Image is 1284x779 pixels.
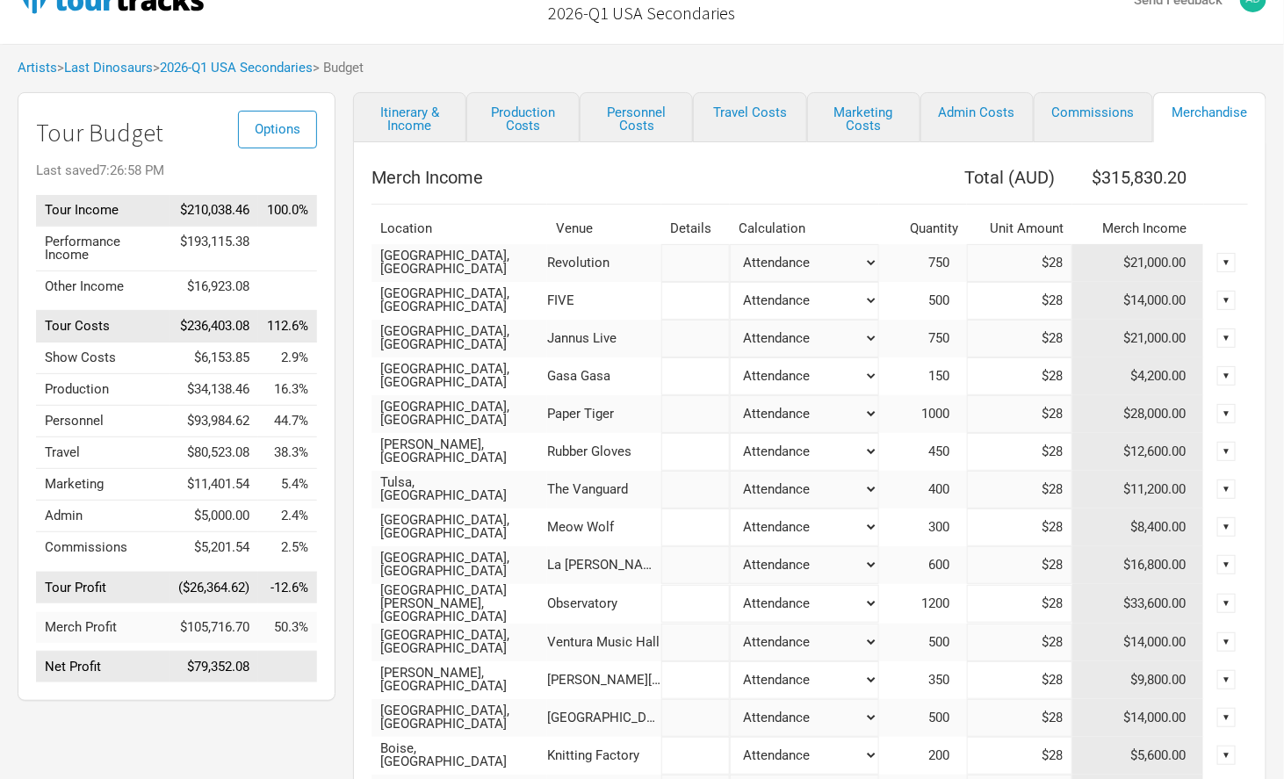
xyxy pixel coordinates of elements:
[258,374,317,406] td: Production as % of Tour Income
[928,292,967,308] span: 500
[64,60,153,76] a: Last Dinosaurs
[170,652,258,683] td: $79,352.08
[1217,442,1237,461] div: ▼
[353,92,466,142] a: Itinerary & Income
[547,320,661,357] td: Jannus Live
[1217,517,1237,537] div: ▼
[1217,708,1237,727] div: ▼
[1072,213,1204,244] th: Merch Income
[170,406,258,437] td: $93,984.62
[547,699,661,737] td: [GEOGRAPHIC_DATA]
[547,395,661,433] td: Paper Tiger
[258,270,317,302] td: Other Income as % of Tour Income
[1072,244,1204,282] td: $21,000.00
[170,270,258,302] td: $16,923.08
[1072,471,1204,509] td: $11,200.00
[967,213,1072,244] th: Unit Amount
[547,661,661,699] td: [PERSON_NAME][GEOGRAPHIC_DATA][PERSON_NAME]
[967,395,1072,433] input: per head
[967,737,1072,775] input: per head
[371,471,547,509] td: Tulsa, [GEOGRAPHIC_DATA]
[967,357,1072,395] input: per head
[371,244,547,282] td: [GEOGRAPHIC_DATA], [GEOGRAPHIC_DATA]
[57,61,153,75] span: >
[1072,160,1204,195] th: $315,830.20
[921,406,967,422] span: 1000
[371,509,547,546] td: [GEOGRAPHIC_DATA], [GEOGRAPHIC_DATA]
[258,406,317,437] td: Personnel as % of Tour Income
[547,213,661,244] th: Venue
[371,624,547,661] td: [GEOGRAPHIC_DATA], [GEOGRAPHIC_DATA]
[170,311,258,343] td: $236,403.08
[920,92,1034,142] a: Admin Costs
[371,160,879,195] th: Merch Income
[967,661,1072,699] input: per head
[170,469,258,501] td: $11,401.54
[170,501,258,532] td: $5,000.00
[549,4,736,23] h2: 2026-Q1 USA Secondaries
[371,584,547,624] td: [GEOGRAPHIC_DATA][PERSON_NAME], [GEOGRAPHIC_DATA]
[928,255,967,270] span: 750
[547,244,661,282] td: Revolution
[258,226,317,270] td: Performance Income as % of Tour Income
[1217,555,1237,574] div: ▼
[36,195,170,227] td: Tour Income
[1072,433,1204,471] td: $12,600.00
[160,60,313,76] a: 2026-Q1 USA Secondaries
[1034,92,1153,142] a: Commissions
[238,111,317,148] button: Options
[547,737,661,775] td: Knitting Factory
[170,532,258,564] td: $5,201.54
[36,406,170,437] td: Personnel
[371,661,547,699] td: [PERSON_NAME], [GEOGRAPHIC_DATA]
[807,92,920,142] a: Marketing Costs
[371,395,547,433] td: [GEOGRAPHIC_DATA], [GEOGRAPHIC_DATA]
[371,320,547,357] td: [GEOGRAPHIC_DATA], [GEOGRAPHIC_DATA]
[928,481,967,497] span: 400
[371,737,547,775] td: Boise, [GEOGRAPHIC_DATA]
[928,747,967,763] span: 200
[921,595,967,611] span: 1200
[1217,746,1237,765] div: ▼
[258,343,317,374] td: Show Costs as % of Tour Income
[170,437,258,469] td: $80,523.08
[170,612,258,643] td: $105,716.70
[967,546,1072,584] input: per head
[466,92,580,142] a: Production Costs
[371,282,547,320] td: [GEOGRAPHIC_DATA], [GEOGRAPHIC_DATA]
[36,501,170,532] td: Admin
[153,61,313,75] span: >
[1072,282,1204,320] td: $14,000.00
[928,557,967,573] span: 600
[928,368,967,384] span: 150
[170,374,258,406] td: $34,138.46
[258,501,317,532] td: Admin as % of Tour Income
[967,320,1072,357] input: per head
[258,572,317,603] td: Tour Profit as % of Tour Income
[967,244,1072,282] input: per head
[1072,661,1204,699] td: $9,800.00
[547,546,661,584] td: La [PERSON_NAME]
[730,213,879,244] th: Calculation
[661,213,730,244] th: Details
[1217,253,1237,272] div: ▼
[1072,546,1204,584] td: $16,800.00
[1217,328,1237,348] div: ▼
[1072,624,1204,661] td: $14,000.00
[580,92,693,142] a: Personnel Costs
[547,471,661,509] td: The Vanguard
[36,437,170,469] td: Travel
[1072,699,1204,737] td: $14,000.00
[36,270,170,302] td: Other Income
[36,612,170,643] td: Merch Profit
[36,311,170,343] td: Tour Costs
[928,710,967,725] span: 500
[547,282,661,320] td: FIVE
[693,92,806,142] a: Travel Costs
[371,699,547,737] td: [GEOGRAPHIC_DATA], [GEOGRAPHIC_DATA]
[1072,357,1204,395] td: $4,200.00
[928,519,967,535] span: 300
[1072,509,1204,546] td: $8,400.00
[36,164,317,177] div: Last saved 7:26:58 PM
[1217,670,1237,689] div: ▼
